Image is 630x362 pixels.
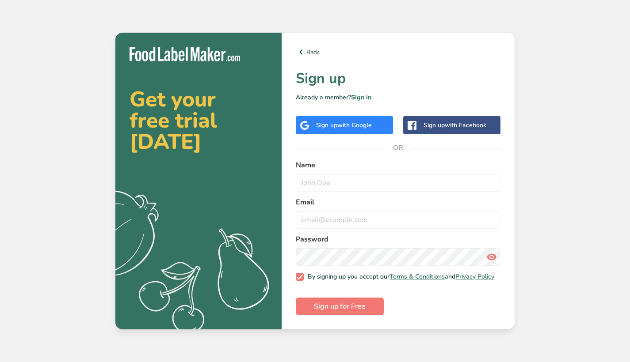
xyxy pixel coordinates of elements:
[296,211,500,229] input: email@example.com
[296,174,500,192] input: John Doe
[389,272,445,281] a: Terms & Conditions
[385,135,412,161] span: OR
[445,121,486,129] span: with Facebook
[296,160,500,170] label: Name
[314,301,366,312] span: Sign up for Free
[337,121,372,129] span: with Google
[296,298,384,315] button: Sign up for Free
[296,93,500,102] p: Already a member?
[130,47,240,61] img: Food Label Maker
[351,93,371,102] a: Sign in
[296,68,500,89] h1: Sign up
[424,121,486,130] div: Sign up
[455,272,494,281] a: Privacy Policy
[130,89,267,152] h2: Get your free trial [DATE]
[304,273,495,281] span: By signing up you accept our and
[296,234,500,245] label: Password
[296,47,500,57] a: Back
[296,197,500,207] label: Email
[316,121,372,130] div: Sign up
